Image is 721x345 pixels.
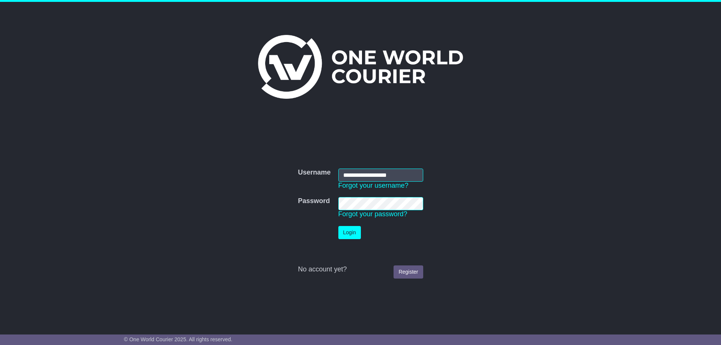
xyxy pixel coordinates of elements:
a: Register [394,265,423,279]
div: No account yet? [298,265,423,274]
label: Username [298,169,330,177]
label: Password [298,197,330,205]
a: Forgot your password? [338,210,407,218]
button: Login [338,226,361,239]
span: © One World Courier 2025. All rights reserved. [124,336,232,342]
a: Forgot your username? [338,182,409,189]
img: One World [258,35,463,99]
